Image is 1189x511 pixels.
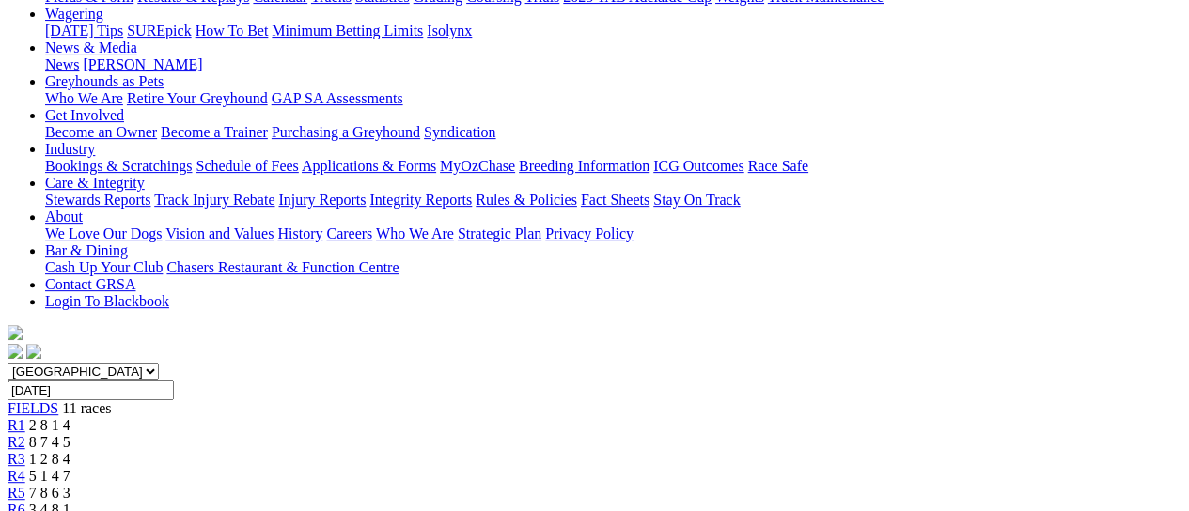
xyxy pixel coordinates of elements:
a: News [45,56,79,72]
a: Privacy Policy [545,225,634,241]
a: Retire Your Greyhound [127,90,268,106]
a: Bookings & Scratchings [45,158,192,174]
div: Get Involved [45,124,1181,141]
a: Minimum Betting Limits [272,23,423,39]
span: 5 1 4 7 [29,468,70,484]
span: 7 8 6 3 [29,485,70,501]
a: [DATE] Tips [45,23,123,39]
a: Stay On Track [653,192,740,208]
a: Strategic Plan [458,225,541,241]
a: Syndication [424,124,495,140]
a: Schedule of Fees [196,158,298,174]
a: R2 [8,434,25,450]
a: Contact GRSA [45,276,135,292]
img: twitter.svg [26,344,41,359]
a: Track Injury Rebate [154,192,274,208]
a: News & Media [45,39,137,55]
a: Race Safe [747,158,807,174]
a: Who We Are [45,90,123,106]
div: Bar & Dining [45,259,1181,276]
a: Login To Blackbook [45,293,169,309]
a: Industry [45,141,95,157]
a: Chasers Restaurant & Function Centre [166,259,399,275]
a: Rules & Policies [476,192,577,208]
a: Greyhounds as Pets [45,73,164,89]
a: FIELDS [8,400,58,416]
a: [PERSON_NAME] [83,56,202,72]
a: Purchasing a Greyhound [272,124,420,140]
a: Bar & Dining [45,242,128,258]
a: Applications & Forms [302,158,436,174]
a: MyOzChase [440,158,515,174]
a: R4 [8,468,25,484]
div: Industry [45,158,1181,175]
a: About [45,209,83,225]
div: News & Media [45,56,1181,73]
img: logo-grsa-white.png [8,325,23,340]
a: Become a Trainer [161,124,268,140]
span: 2 8 1 4 [29,417,70,433]
a: SUREpick [127,23,191,39]
a: R1 [8,417,25,433]
a: Cash Up Your Club [45,259,163,275]
a: Breeding Information [519,158,649,174]
a: Injury Reports [278,192,366,208]
a: R5 [8,485,25,501]
a: Integrity Reports [369,192,472,208]
a: Become an Owner [45,124,157,140]
a: GAP SA Assessments [272,90,403,106]
a: Get Involved [45,107,124,123]
span: 11 races [62,400,111,416]
a: Who We Are [376,225,454,241]
a: R3 [8,451,25,467]
div: Greyhounds as Pets [45,90,1181,107]
span: 8 7 4 5 [29,434,70,450]
a: Care & Integrity [45,175,145,191]
a: Vision and Values [165,225,274,241]
a: How To Bet [196,23,269,39]
a: Wagering [45,6,103,22]
a: Stewards Reports [45,192,150,208]
img: facebook.svg [8,344,23,359]
span: 1 2 8 4 [29,451,70,467]
input: Select date [8,380,174,400]
a: ICG Outcomes [653,158,743,174]
a: History [277,225,322,241]
div: Care & Integrity [45,192,1181,209]
a: Isolynx [427,23,472,39]
a: Fact Sheets [581,192,649,208]
div: About [45,225,1181,242]
div: Wagering [45,23,1181,39]
a: We Love Our Dogs [45,225,162,241]
a: Careers [326,225,372,241]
